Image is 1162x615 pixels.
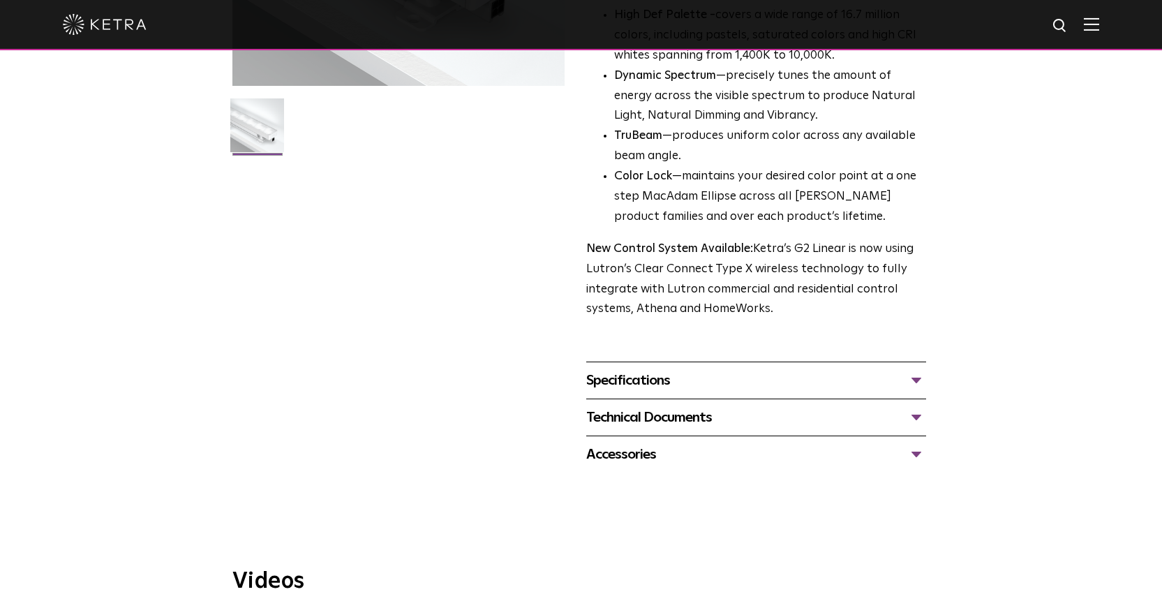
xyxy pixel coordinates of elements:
[614,130,662,142] strong: TruBeam
[614,66,926,127] li: —precisely tunes the amount of energy across the visible spectrum to produce Natural Light, Natur...
[1084,17,1099,31] img: Hamburger%20Nav.svg
[586,239,926,320] p: Ketra’s G2 Linear is now using Lutron’s Clear Connect Type X wireless technology to fully integra...
[614,167,926,228] li: —maintains your desired color point at a one step MacAdam Ellipse across all [PERSON_NAME] produc...
[230,98,284,163] img: G2-Linear-2021-Web-Square
[63,14,147,35] img: ketra-logo-2019-white
[586,443,926,466] div: Accessories
[1052,17,1069,35] img: search icon
[614,170,672,182] strong: Color Lock
[614,126,926,167] li: —produces uniform color across any available beam angle.
[614,70,716,82] strong: Dynamic Spectrum
[586,406,926,429] div: Technical Documents
[586,369,926,392] div: Specifications
[232,570,930,593] h3: Videos
[586,243,753,255] strong: New Control System Available:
